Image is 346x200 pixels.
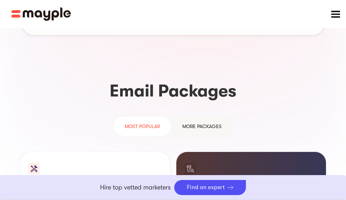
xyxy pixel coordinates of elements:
div: most popular [125,122,160,131]
a: home [11,7,71,21]
div: more packages [182,122,222,131]
h3: Email Packages [20,80,326,102]
iframe: Chat Widget [220,119,346,200]
div: Find an expert [187,184,225,191]
div: menu [325,4,346,25]
p: Hire top vetted marketers [100,183,171,192]
img: Mayple logo [11,7,71,21]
